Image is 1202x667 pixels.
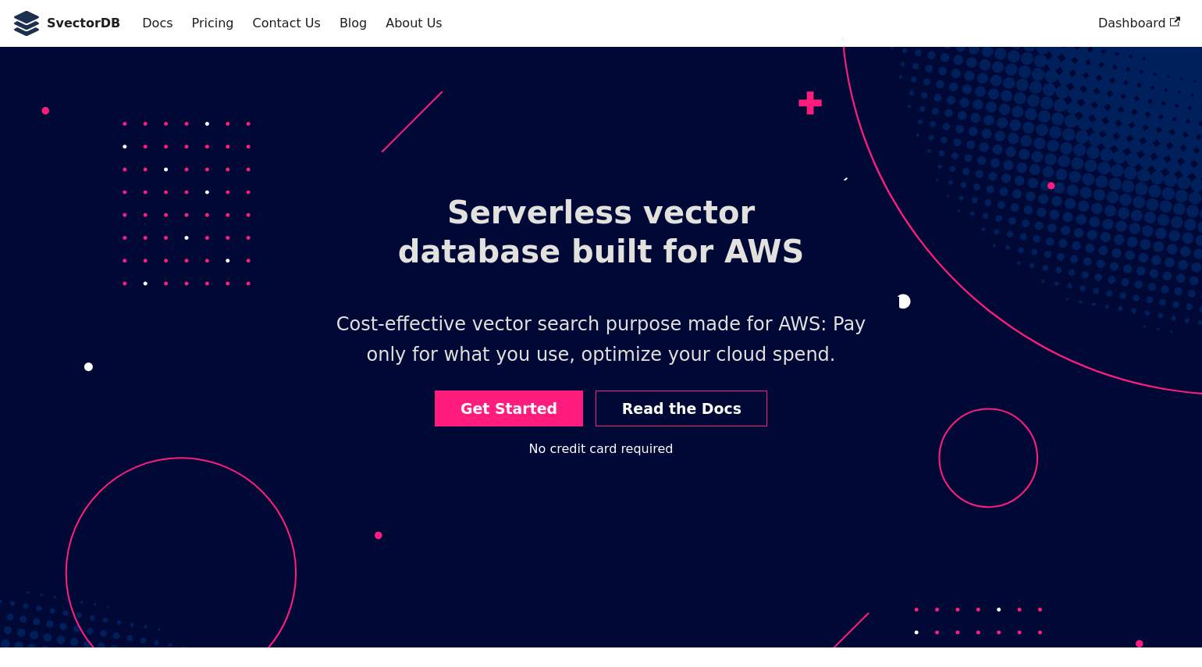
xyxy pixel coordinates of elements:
a: Blog [330,10,376,37]
a: Docs [133,10,182,37]
a: Pricing [183,10,244,37]
a: Dashboard [1089,10,1190,37]
a: SvectorDB LogoSvectorDB [12,11,120,36]
b: SvectorDB [47,13,120,34]
h1: Serverless vector database built for AWS [351,180,851,284]
p: Cost-effective vector search purpose made for AWS: Pay only for what you use, optimize your cloud... [303,297,898,383]
a: Contact Us [243,10,329,37]
a: Read the Docs [596,391,767,427]
a: About Us [376,10,451,37]
a: Get Started [435,391,584,427]
img: SvectorDB Logo [12,11,41,36]
div: No credit card required [529,439,674,459]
